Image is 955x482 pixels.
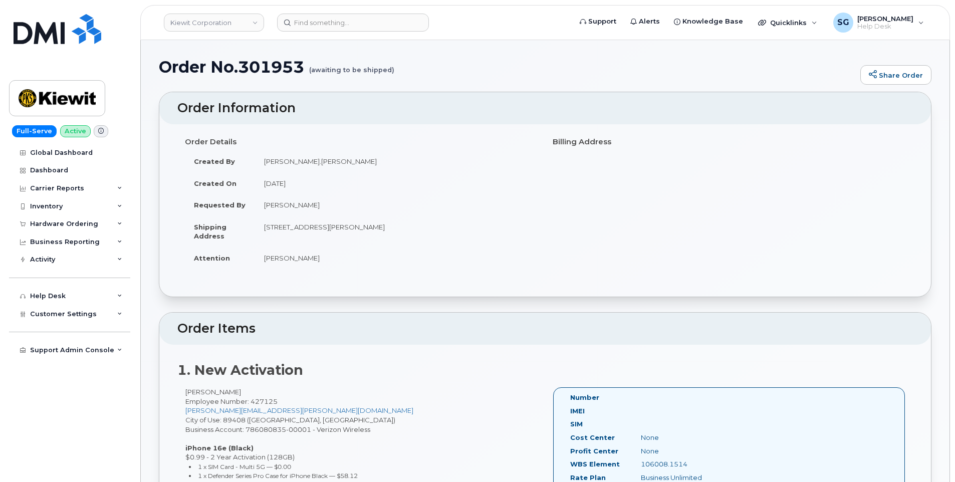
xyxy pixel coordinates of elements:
label: WBS Element [570,459,620,469]
td: [DATE] [255,172,538,194]
strong: Requested By [194,201,246,209]
div: None [633,446,733,456]
h4: Billing Address [553,138,905,146]
h2: Order Information [177,101,913,115]
h2: Order Items [177,322,913,336]
strong: Shipping Address [194,223,226,240]
a: Share Order [860,65,931,85]
div: None [633,433,733,442]
td: [PERSON_NAME].[PERSON_NAME] [255,150,538,172]
td: [PERSON_NAME] [255,247,538,269]
label: Cost Center [570,433,615,442]
td: [PERSON_NAME] [255,194,538,216]
strong: 1. New Activation [177,362,303,378]
label: IMEI [570,406,585,416]
h1: Order No.301953 [159,58,855,76]
span: Employee Number: 427125 [185,397,278,405]
strong: Created By [194,157,235,165]
td: [STREET_ADDRESS][PERSON_NAME] [255,216,538,247]
a: [PERSON_NAME][EMAIL_ADDRESS][PERSON_NAME][DOMAIN_NAME] [185,406,413,414]
strong: Attention [194,254,230,262]
small: 1 x Defender Series Pro Case for iPhone Black — $58.12 [198,472,358,479]
h4: Order Details [185,138,538,146]
small: (awaiting to be shipped) [309,58,394,74]
small: 1 x SIM Card - Multi 5G — $0.00 [198,463,291,470]
label: Number [570,393,599,402]
label: SIM [570,419,583,429]
strong: Created On [194,179,236,187]
div: 106008.1514 [633,459,733,469]
strong: iPhone 16e (Black) [185,444,254,452]
label: Profit Center [570,446,618,456]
